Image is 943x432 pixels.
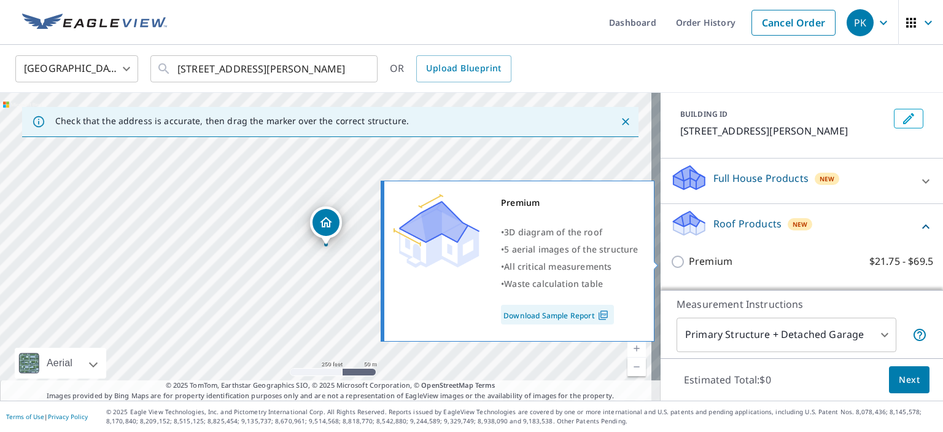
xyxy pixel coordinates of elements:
a: Download Sample Report [501,305,614,324]
p: Measurement Instructions [677,297,927,312]
a: OpenStreetMap [421,380,473,390]
p: | [6,413,88,420]
p: Premium [689,254,732,269]
div: • [501,275,638,293]
div: Dropped pin, building 1, Residential property, 16 Chester Ave Aldan, PA 19018 [310,206,342,245]
p: [STREET_ADDRESS][PERSON_NAME] [680,124,889,138]
div: [GEOGRAPHIC_DATA] [15,52,138,86]
div: OR [390,55,511,82]
p: Full House Products [713,171,809,186]
div: Roof ProductsNew [670,209,933,244]
div: • [501,241,638,258]
span: All critical measurements [504,261,611,272]
div: • [501,258,638,275]
button: Edit building 1 [894,109,923,128]
a: Terms [475,380,495,390]
input: Search by address or latitude-longitude [177,52,352,86]
a: Terms of Use [6,412,44,421]
div: Premium [501,194,638,211]
p: Estimated Total: $0 [674,366,781,393]
a: Current Level 17, Zoom In [627,339,646,358]
p: © 2025 Eagle View Technologies, Inc. and Pictometry International Corp. All Rights Reserved. Repo... [106,407,937,426]
p: Standard [689,289,732,304]
span: 3D diagram of the roof [504,226,602,238]
span: Waste calculation table [504,278,603,289]
div: Aerial [15,348,106,379]
p: Check that the address is accurate, then drag the marker over the correct structure. [55,116,409,127]
span: New [793,219,808,229]
img: Premium [394,194,479,268]
img: Pdf Icon [595,310,611,321]
button: Close [618,114,634,130]
span: 5 aerial images of the structure [504,243,638,255]
p: $21.75 [902,289,933,304]
div: Full House ProductsNew [670,163,933,198]
p: $21.75 - $69.5 [869,254,933,269]
span: Next [899,372,920,388]
div: PK [847,9,874,36]
span: Your report will include the primary structure and a detached garage if one exists. [912,328,927,342]
a: Cancel Order [751,10,836,36]
span: © 2025 TomTom, Earthstar Geographics SIO, © 2025 Microsoft Corporation, © [166,380,495,391]
div: • [501,224,638,241]
p: Roof Products [713,216,782,231]
img: EV Logo [22,14,167,32]
a: Privacy Policy [48,412,88,421]
a: Current Level 17, Zoom Out [627,358,646,376]
span: Upload Blueprint [426,61,501,76]
div: Primary Structure + Detached Garage [677,318,896,352]
button: Next [889,366,929,394]
p: BUILDING ID [680,109,728,119]
span: New [820,174,835,184]
div: Aerial [43,348,76,379]
a: Upload Blueprint [416,55,511,82]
